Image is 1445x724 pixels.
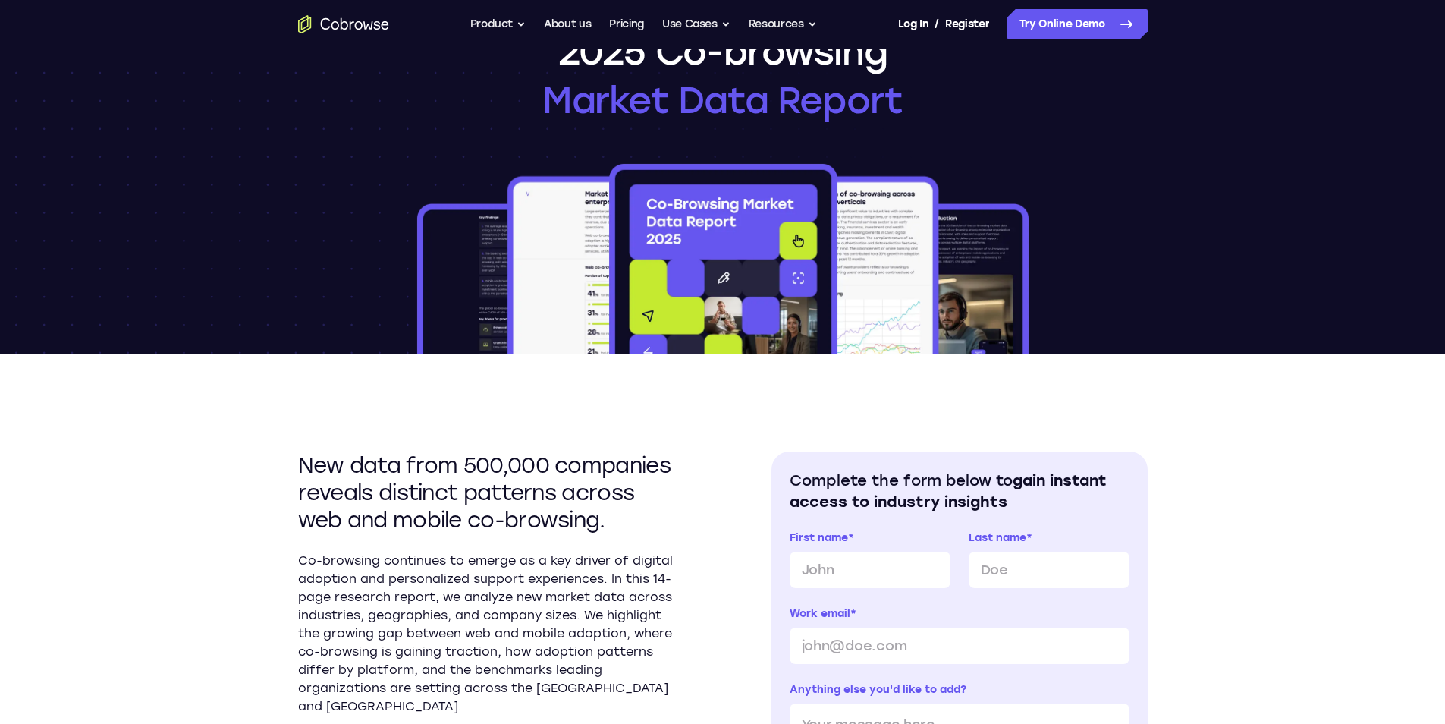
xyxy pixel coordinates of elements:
button: Resources [749,9,817,39]
input: john@doe.com [790,628,1129,664]
span: Work email [790,607,850,620]
span: Market Data Report [542,76,903,124]
a: About us [544,9,591,39]
p: Co-browsing continues to emerge as a key driver of digital adoption and personalized support expe... [298,552,674,716]
h2: Complete the form below to [790,470,1129,512]
span: First name [790,531,848,544]
a: Go to the home page [298,15,389,33]
h1: 2025 Co-browsing [542,27,903,124]
button: Use Cases [662,9,730,39]
span: / [935,15,939,33]
span: gain instant access to industry insights [790,471,1107,511]
span: Anything else you'd like to add? [790,683,966,696]
a: Try Online Demo [1007,9,1148,39]
button: Product [470,9,526,39]
a: Pricing [609,9,644,39]
input: John [790,552,950,588]
input: Doe [969,552,1129,588]
a: Register [945,9,989,39]
img: 2025 Co-browsing Market Data Report [414,161,1032,354]
span: Last name [969,531,1026,544]
h2: New data from 500,000 companies reveals distinct patterns across web and mobile co-browsing. [298,452,674,534]
a: Log In [898,9,928,39]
